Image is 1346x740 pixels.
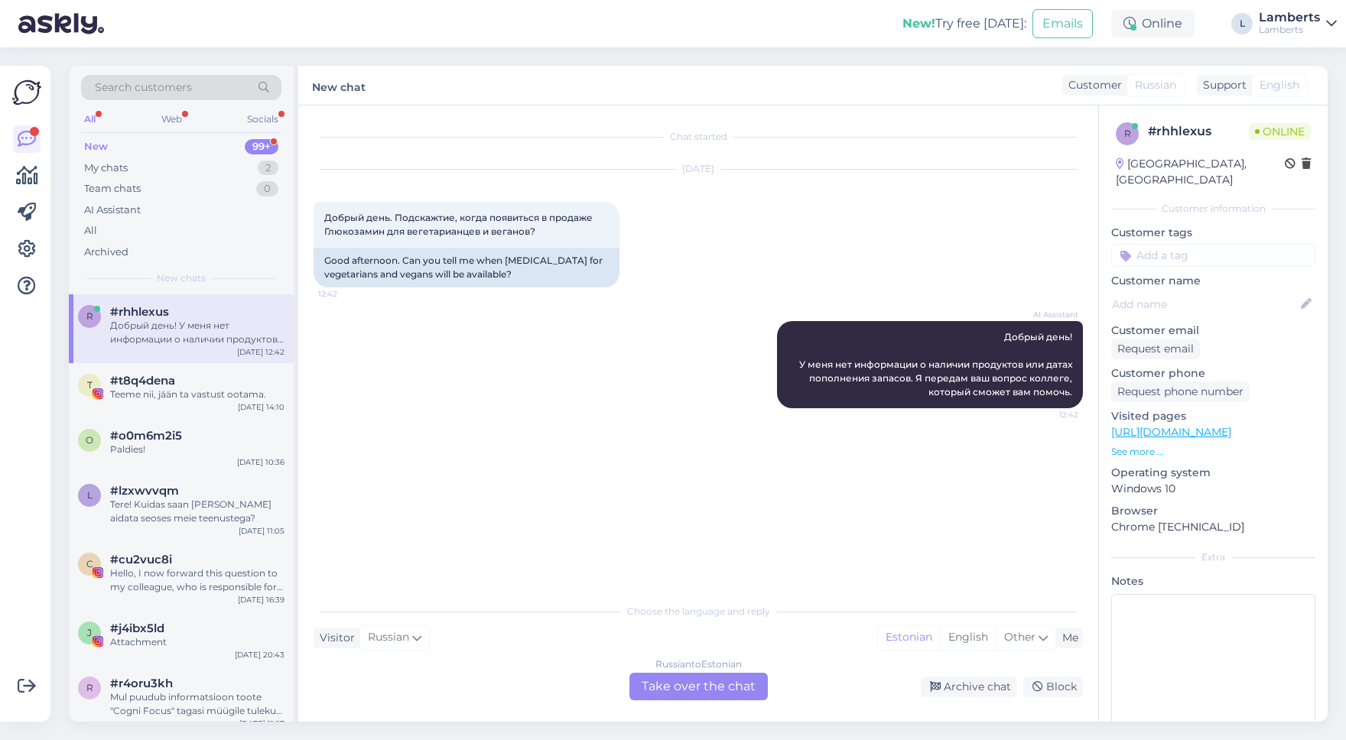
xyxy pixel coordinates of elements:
[110,429,182,443] span: #o0m6m2i5
[1111,550,1315,564] div: Extra
[1148,122,1249,141] div: # rhhlexus
[1197,77,1247,93] div: Support
[1135,77,1176,93] span: Russian
[1021,309,1078,320] span: AI Assistant
[110,484,179,498] span: #lzxwvvqm
[110,374,175,388] span: #t8q4dena
[312,75,366,96] label: New chat
[314,605,1083,618] div: Choose the language and reply
[1116,156,1285,188] div: [GEOGRAPHIC_DATA], [GEOGRAPHIC_DATA]
[110,677,173,690] span: #r4oru3kh
[110,690,284,718] div: Mul puudub informatsioon toote "Cogni Focus" tagasi müügile tuleku kohta. [PERSON_NAME] sellest t...
[902,16,935,31] b: New!
[1111,273,1315,289] p: Customer name
[1111,481,1315,497] p: Windows 10
[110,553,172,566] span: #cu2vuc8i
[237,346,284,358] div: [DATE] 12:42
[902,15,1026,33] div: Try free [DATE]:
[1111,503,1315,519] p: Browser
[238,594,284,605] div: [DATE] 16:39
[314,130,1083,144] div: Chat started
[86,434,93,446] span: o
[940,626,996,649] div: English
[878,626,940,649] div: Estonian
[84,245,128,260] div: Archived
[1111,381,1250,402] div: Request phone number
[245,139,278,154] div: 99+
[1111,519,1315,535] p: Chrome [TECHNICAL_ID]
[86,558,93,570] span: c
[655,657,742,671] div: Russian to Estonian
[256,181,278,196] div: 0
[1111,365,1315,381] p: Customer phone
[87,379,93,391] span: t
[110,319,284,346] div: Добрый день! У меня нет информации о наличии продуктов или датах пополнения запасов. Я передам ва...
[86,310,93,322] span: r
[1260,77,1299,93] span: English
[1111,425,1231,439] a: [URL][DOMAIN_NAME]
[324,212,595,237] span: Добрый день. Подскажтие, когда появиться в продаже Глюкозамин для вегетарианцев и веганов?
[1111,202,1315,216] div: Customer information
[110,443,284,456] div: Paldies!
[110,498,284,525] div: Tere! Kuidas saan [PERSON_NAME] aidata seoses meie teenustega?
[1111,323,1315,339] p: Customer email
[258,161,278,176] div: 2
[235,649,284,660] div: [DATE] 20:43
[1111,408,1315,424] p: Visited pages
[1111,339,1200,359] div: Request email
[239,718,284,729] div: [DATE] 11:27
[244,109,281,129] div: Socials
[237,456,284,468] div: [DATE] 10:36
[314,248,619,287] div: Good afternoon. Can you tell me when [MEDICAL_DATA] for vegetarians and vegans will be available?
[921,677,1017,697] div: Archive chat
[84,223,97,239] div: All
[1032,9,1093,38] button: Emails
[1021,409,1078,420] span: 12:42
[1259,11,1337,36] a: LambertsLamberts
[1259,24,1320,36] div: Lamberts
[629,673,768,700] div: Take over the chat
[84,203,141,218] div: AI Assistant
[1249,123,1311,140] span: Online
[84,181,141,196] div: Team chats
[110,305,169,319] span: #rhhlexus
[318,288,376,300] span: 12:42
[1056,630,1078,646] div: Me
[1023,677,1083,697] div: Block
[1111,10,1195,37] div: Online
[84,139,108,154] div: New
[1259,11,1320,24] div: Lamberts
[1004,630,1036,644] span: Other
[1112,296,1298,313] input: Add name
[239,525,284,537] div: [DATE] 11:05
[1111,225,1315,241] p: Customer tags
[81,109,99,129] div: All
[110,388,284,401] div: Teeme nii, jään ta vastust ootama.
[87,489,93,501] span: l
[1111,465,1315,481] p: Operating system
[87,627,92,638] span: j
[1231,13,1253,34] div: L
[110,635,284,649] div: Attachment
[1111,445,1315,459] p: See more ...
[1111,573,1315,589] p: Notes
[86,682,93,693] span: r
[368,629,409,646] span: Russian
[84,161,128,176] div: My chats
[238,401,284,413] div: [DATE] 14:10
[110,566,284,594] div: Hello, I now forward this question to my colleague, who is responsible for this. The reply will b...
[157,271,206,285] span: New chats
[314,630,355,646] div: Visitor
[1111,244,1315,267] input: Add a tag
[314,162,1083,176] div: [DATE]
[110,622,164,635] span: #j4ibx5ld
[95,80,192,96] span: Search customers
[1124,128,1131,139] span: r
[12,78,41,107] img: Askly Logo
[799,331,1075,398] span: Добрый день! У меня нет информации о наличии продуктов или датах пополнения запасов. Я передам ва...
[1062,77,1122,93] div: Customer
[158,109,185,129] div: Web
